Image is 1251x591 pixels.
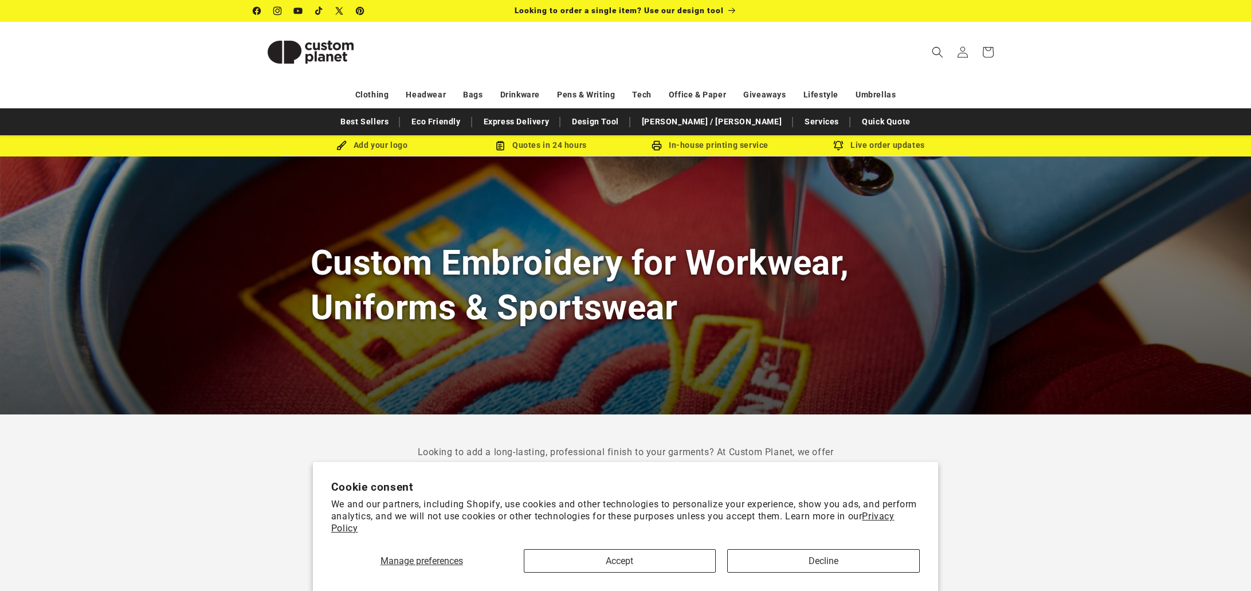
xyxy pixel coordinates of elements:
img: Order updates [833,140,844,151]
a: Eco Friendly [406,112,466,132]
button: Manage preferences [331,549,512,573]
button: Accept [524,549,716,573]
a: Pens & Writing [557,85,615,105]
a: Express Delivery [478,112,555,132]
a: Quick Quote [856,112,916,132]
p: We and our partners, including Shopify, use cookies and other technologies to personalize your ex... [331,499,920,534]
h1: Custom Embroidery for Workwear, Uniforms & Sportswear [311,241,941,329]
div: Add your logo [288,138,457,152]
a: Services [799,112,845,132]
a: Custom Planet [249,22,372,82]
a: Drinkware [500,85,540,105]
summary: Search [925,40,950,65]
button: Decline [727,549,920,573]
a: Clothing [355,85,389,105]
span: Looking to order a single item? Use our design tool [515,6,724,15]
a: Bags [463,85,483,105]
a: Design Tool [566,112,625,132]
a: Tech [632,85,651,105]
a: Umbrellas [856,85,896,105]
a: Giveaways [743,85,786,105]
img: Order Updates Icon [495,140,505,151]
div: Live order updates [795,138,964,152]
div: Quotes in 24 hours [457,138,626,152]
img: Custom Planet [253,26,368,78]
a: [PERSON_NAME] / [PERSON_NAME] [636,112,787,132]
div: In-house printing service [626,138,795,152]
img: In-house printing [652,140,662,151]
a: Privacy Policy [331,511,895,534]
a: Office & Paper [669,85,726,105]
p: Looking to add a long-lasting, professional finish to your garments? At Custom Planet, we offer e... [418,444,834,494]
span: Manage preferences [381,555,463,566]
a: Headwear [406,85,446,105]
a: Lifestyle [803,85,838,105]
img: Brush Icon [336,140,347,151]
h2: Cookie consent [331,480,920,494]
a: Best Sellers [335,112,394,132]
